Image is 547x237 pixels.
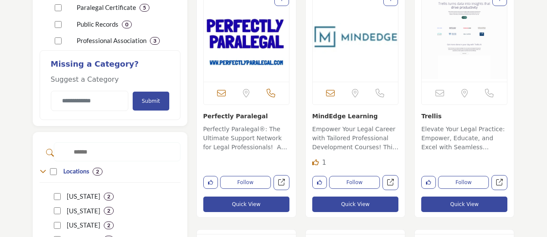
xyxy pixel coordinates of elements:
p: Vermont: Vermont [67,220,100,230]
h3: Trellis [421,111,507,120]
p: Elevate Your Legal Practice: Empower, Educate, and Excel with Seamless Administrative Solutions. ... [421,125,507,154]
h3: Locations : Locations [63,167,89,175]
a: Open perfectly-paralegal in new tab [273,175,289,190]
button: Follow [220,176,271,189]
b: 3 [153,38,156,44]
p: Empower Your Legal Career with Tailored Professional Development Courses! This company is dedicat... [312,125,398,154]
a: MindEdge Learning [312,113,378,120]
input: Locations checkbox [50,168,57,175]
p: Paralegal Certificate [77,3,136,12]
input: Search Demographic Category [54,142,180,161]
span: Suggest a Category [51,75,119,83]
b: 2 [96,169,99,175]
button: Quick View [203,197,289,212]
button: Follow [438,176,489,189]
input: Select Paralegal Certificate checkbox [55,4,62,11]
a: Perfectly Paralegal®: The Ultimate Support Network for Legal Professionals! Are you a paralegal, ... [203,123,289,154]
a: Empower Your Legal Career with Tailored Professional Development Courses! This company is dedicat... [312,123,398,154]
p: Professional Association [77,36,146,46]
div: 2 Results For Locations [93,168,103,175]
a: Elevate Your Legal Practice: Empower, Educate, and Excel with Seamless Administrative Solutions. ... [421,123,507,154]
button: Like listing [203,176,218,189]
h3: Perfectly Paralegal [203,111,289,120]
button: Follow [329,176,380,189]
a: Open trellis in new tab [491,175,507,190]
input: Select Public Records checkbox [55,21,62,28]
p: Alabama: Alabama [67,191,100,201]
input: Vermont checkbox [54,222,61,229]
p: Perfectly Paralegal®: The Ultimate Support Network for Legal Professionals! Are you a paralegal, ... [203,125,289,154]
div: 0 Results For Public Records [122,21,132,28]
p: Tennessee: Tennessee [67,206,100,216]
input: Tennessee checkbox [54,207,61,214]
h3: MindEdge Learning [312,111,398,120]
div: 2 Results For Tennessee [104,207,114,215]
button: Quick View [421,197,507,212]
input: Category Name [51,91,128,111]
b: 0 [125,22,128,28]
a: Trellis [421,113,441,120]
button: Quick View [312,197,398,212]
a: Open mindedge in new tab [382,175,398,190]
input: Select Professional Association checkbox [55,37,62,44]
b: 2 [107,208,110,214]
p: Public Records: Public Records [77,19,118,29]
div: 5 Results For Paralegal Certificate [140,4,149,12]
h2: Missing a Category? [51,59,169,75]
b: 2 [107,222,110,228]
i: Like [312,159,319,166]
div: 3 Results For Professional Association [150,37,160,45]
button: Submit [133,92,169,111]
span: 1 [322,159,326,166]
input: Alabama checkbox [54,193,61,200]
button: Like listing [421,176,436,189]
div: 2 Results For Alabama [104,193,114,200]
b: 5 [143,5,146,11]
button: Like listing [312,176,327,189]
a: Perfectly Paralegal [203,113,268,120]
b: 2 [107,194,110,200]
div: 2 Results For Vermont [104,222,114,229]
